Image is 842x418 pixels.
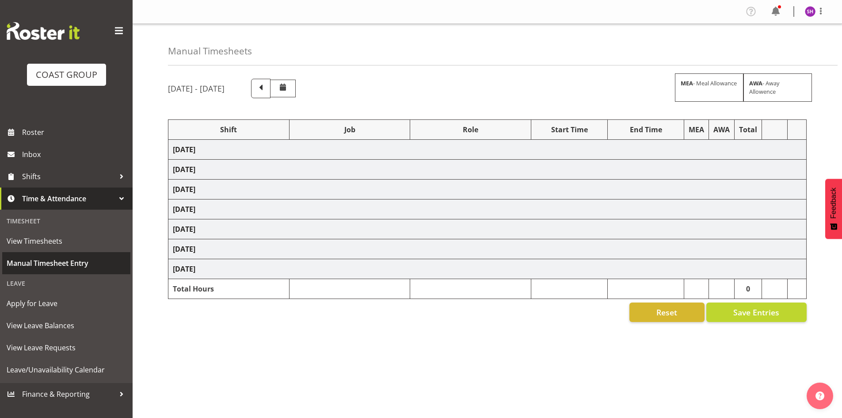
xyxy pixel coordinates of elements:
[168,160,807,180] td: [DATE]
[22,148,128,161] span: Inbox
[830,188,838,219] span: Feedback
[7,363,126,376] span: Leave/Unavailability Calendar
[2,212,130,230] div: Timesheet
[536,124,603,135] div: Start Time
[713,124,730,135] div: AWA
[168,180,807,199] td: [DATE]
[749,79,762,87] strong: AWA
[168,239,807,259] td: [DATE]
[168,46,252,56] h4: Manual Timesheets
[629,303,705,322] button: Reset
[2,337,130,359] a: View Leave Requests
[733,307,779,318] span: Save Entries
[739,124,757,135] div: Total
[7,297,126,310] span: Apply for Leave
[22,126,128,139] span: Roster
[168,259,807,279] td: [DATE]
[7,22,80,40] img: Rosterit website logo
[22,192,115,205] span: Time & Attendance
[2,292,130,314] a: Apply for Leave
[2,274,130,292] div: Leave
[7,341,126,354] span: View Leave Requests
[168,199,807,219] td: [DATE]
[825,179,842,239] button: Feedback - Show survey
[168,219,807,239] td: [DATE]
[7,319,126,332] span: View Leave Balances
[22,387,115,401] span: Finance & Reporting
[2,314,130,337] a: View Leave Balances
[22,170,115,183] span: Shifts
[7,257,126,270] span: Manual Timesheet Entry
[2,252,130,274] a: Manual Timesheet Entry
[612,124,679,135] div: End Time
[294,124,406,135] div: Job
[656,307,677,318] span: Reset
[681,79,693,87] strong: MEA
[168,279,290,299] td: Total Hours
[415,124,526,135] div: Role
[2,359,130,381] a: Leave/Unavailability Calendar
[675,73,743,102] div: - Meal Allowance
[735,279,762,299] td: 0
[168,140,807,160] td: [DATE]
[743,73,812,102] div: - Away Allowence
[168,84,225,93] h5: [DATE] - [DATE]
[7,234,126,248] span: View Timesheets
[173,124,285,135] div: Shift
[815,391,824,400] img: help-xxl-2.png
[706,303,807,322] button: Save Entries
[689,124,704,135] div: MEA
[805,6,815,17] img: stephanie-hill-grant9928.jpg
[2,230,130,252] a: View Timesheets
[36,68,97,81] div: COAST GROUP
